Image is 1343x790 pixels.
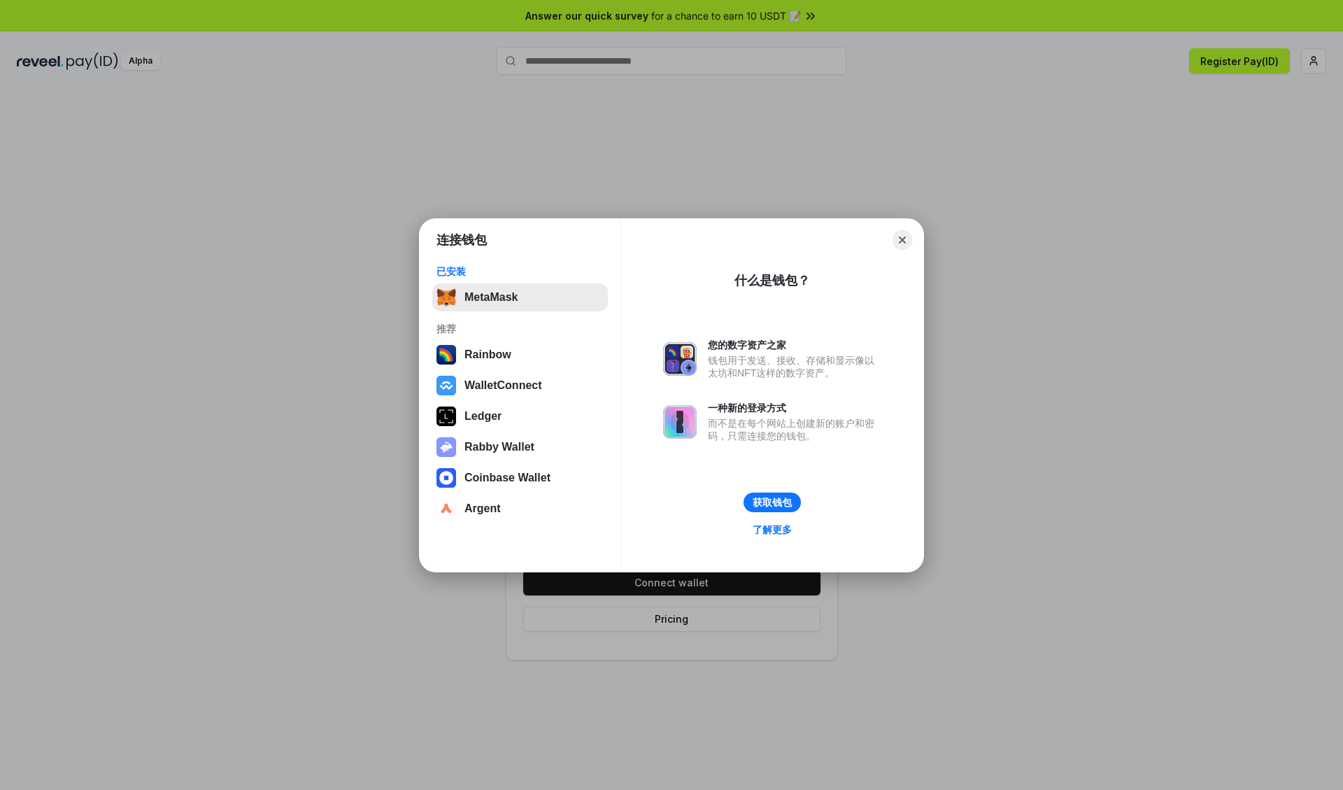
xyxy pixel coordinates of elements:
[663,342,697,376] img: svg+xml,%3Csvg%20xmlns%3D%22http%3A%2F%2Fwww.w3.org%2F2000%2Fsvg%22%20fill%3D%22none%22%20viewBox...
[708,339,881,351] div: 您的数字资产之家
[464,348,511,361] div: Rainbow
[708,417,881,442] div: 而不是在每个网站上创建新的账户和密码，只需连接您的钱包。
[744,493,801,512] button: 获取钱包
[432,464,608,492] button: Coinbase Wallet
[436,437,456,457] img: svg+xml,%3Csvg%20xmlns%3D%22http%3A%2F%2Fwww.w3.org%2F2000%2Fsvg%22%20fill%3D%22none%22%20viewBox...
[432,402,608,430] button: Ledger
[436,499,456,519] img: svg+xml,%3Csvg%20width%3D%2228%22%20height%3D%2228%22%20viewBox%3D%220%200%2028%2028%22%20fill%3D...
[753,496,792,509] div: 获取钱包
[464,379,542,392] div: WalletConnect
[464,441,534,453] div: Rabby Wallet
[432,372,608,400] button: WalletConnect
[708,354,881,379] div: 钱包用于发送、接收、存储和显示像以太坊和NFT这样的数字资产。
[464,502,501,515] div: Argent
[432,341,608,369] button: Rainbow
[436,232,487,248] h1: 连接钱包
[436,407,456,426] img: svg+xml,%3Csvg%20xmlns%3D%22http%3A%2F%2Fwww.w3.org%2F2000%2Fsvg%22%20width%3D%2228%22%20height%3...
[464,291,518,304] div: MetaMask
[436,288,456,307] img: svg+xml,%3Csvg%20fill%3D%22none%22%20height%3D%2233%22%20viewBox%3D%220%200%2035%2033%22%20width%...
[753,523,792,536] div: 了解更多
[436,345,456,365] img: svg+xml,%3Csvg%20width%3D%22120%22%20height%3D%22120%22%20viewBox%3D%220%200%20120%20120%22%20fil...
[744,521,800,539] a: 了解更多
[893,230,912,250] button: Close
[708,402,881,414] div: 一种新的登录方式
[436,323,604,335] div: 推荐
[432,495,608,523] button: Argent
[436,376,456,395] img: svg+xml,%3Csvg%20width%3D%2228%22%20height%3D%2228%22%20viewBox%3D%220%200%2028%2028%22%20fill%3D...
[432,283,608,311] button: MetaMask
[464,472,550,484] div: Coinbase Wallet
[734,272,810,289] div: 什么是钱包？
[663,405,697,439] img: svg+xml,%3Csvg%20xmlns%3D%22http%3A%2F%2Fwww.w3.org%2F2000%2Fsvg%22%20fill%3D%22none%22%20viewBox...
[464,410,502,423] div: Ledger
[436,265,604,278] div: 已安装
[436,468,456,488] img: svg+xml,%3Csvg%20width%3D%2228%22%20height%3D%2228%22%20viewBox%3D%220%200%2028%2028%22%20fill%3D...
[432,433,608,461] button: Rabby Wallet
